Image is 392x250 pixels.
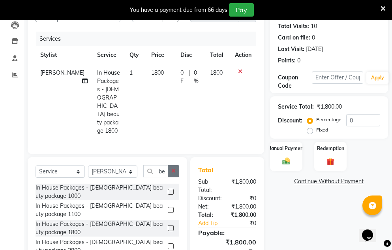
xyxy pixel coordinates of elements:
[36,46,92,64] th: Stylist
[366,72,389,84] button: Apply
[278,117,302,125] div: Discount:
[278,73,312,90] div: Coupon Code
[192,211,225,219] div: Total:
[233,219,262,227] div: ₹0
[36,202,165,218] div: In House Packages - [DEMOGRAPHIC_DATA] beauty package 1100
[192,178,225,194] div: Sub Total:
[194,69,201,85] span: 0 %
[143,165,168,177] input: Search or Scan
[317,103,342,111] div: ₹1,800.00
[306,45,323,53] div: [DATE]
[92,46,125,64] th: Service
[130,6,227,14] div: You have a payment due from 66 days
[359,218,384,242] iframe: chat widget
[312,34,315,42] div: 0
[97,69,120,134] span: In House Packages - [DEMOGRAPHIC_DATA] beauty package 1800
[225,178,262,194] div: ₹1,800.00
[36,220,165,237] div: In House Packages - [DEMOGRAPHIC_DATA] beauty package 1800
[316,116,341,123] label: Percentage
[324,157,337,166] img: _gift.svg
[192,237,262,247] div: ₹1,800.00
[267,145,305,152] label: Manual Payment
[192,194,227,203] div: Discount:
[151,69,164,76] span: 1800
[311,22,317,30] div: 10
[146,46,176,64] th: Price
[192,219,233,227] a: Add Tip
[316,126,328,133] label: Fixed
[180,69,186,85] span: 0 F
[230,46,256,64] th: Action
[129,69,133,76] span: 1
[176,46,205,64] th: Disc
[278,103,314,111] div: Service Total:
[189,69,191,85] span: |
[278,45,304,53] div: Last Visit:
[198,166,216,174] span: Total
[125,46,146,64] th: Qty
[225,203,262,211] div: ₹1,800.00
[312,71,363,84] input: Enter Offer / Coupon Code
[227,194,262,203] div: ₹0
[225,211,262,219] div: ₹1,800.00
[36,32,262,46] div: Services
[278,22,309,30] div: Total Visits:
[297,56,300,65] div: 0
[210,69,223,76] span: 1800
[36,184,165,200] div: In House Packages - [DEMOGRAPHIC_DATA] beauty package 1000
[205,46,230,64] th: Total
[192,203,225,211] div: Net:
[280,157,293,166] img: _cash.svg
[40,69,84,76] span: [PERSON_NAME]
[278,34,310,42] div: Card on file:
[272,177,386,186] a: Continue Without Payment
[229,3,254,17] button: Pay
[278,56,296,65] div: Points:
[192,228,262,237] div: Payable:
[317,145,344,152] label: Redemption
